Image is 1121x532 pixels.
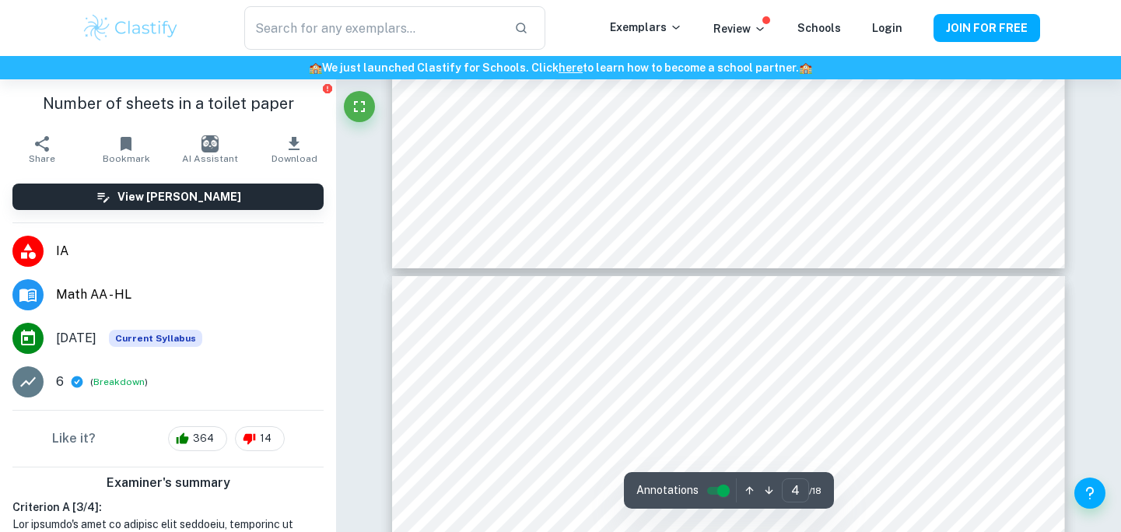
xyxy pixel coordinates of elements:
a: Login [872,22,902,34]
h6: Criterion A [ 3 / 4 ]: [12,499,324,516]
a: Schools [797,22,841,34]
span: Current Syllabus [109,330,202,347]
div: This exemplar is based on the current syllabus. Feel free to refer to it for inspiration/ideas wh... [109,330,202,347]
span: IA [56,242,324,261]
button: Fullscreen [344,91,375,122]
h6: Like it? [52,429,96,448]
button: View [PERSON_NAME] [12,184,324,210]
span: [DATE] [56,329,96,348]
span: AI Assistant [182,153,238,164]
span: 🏫 [799,61,812,74]
span: Download [271,153,317,164]
button: Download [252,128,336,171]
img: Clastify logo [82,12,180,44]
p: Exemplars [610,19,682,36]
button: Help and Feedback [1074,478,1105,509]
span: Math AA - HL [56,285,324,304]
h6: We just launched Clastify for Schools. Click to learn how to become a school partner. [3,59,1118,76]
span: Share [29,153,55,164]
span: Bookmark [103,153,150,164]
button: Bookmark [84,128,168,171]
div: 364 [168,426,227,451]
img: AI Assistant [201,135,219,152]
input: Search for any exemplars... [244,6,501,50]
h6: View [PERSON_NAME] [117,188,241,205]
span: 14 [251,431,280,446]
span: 🏫 [309,61,322,74]
a: here [559,61,583,74]
button: AI Assistant [168,128,252,171]
span: 364 [184,431,222,446]
p: Review [713,20,766,37]
button: Report issue [321,82,333,94]
button: Breakdown [93,375,145,389]
button: JOIN FOR FREE [934,14,1040,42]
p: 6 [56,373,64,391]
span: ( ) [90,375,148,390]
div: 14 [235,426,285,451]
span: / 18 [809,484,821,498]
span: Annotations [636,482,699,499]
h6: Examiner's summary [6,474,330,492]
h1: Number of sheets in a toilet paper [12,92,324,115]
